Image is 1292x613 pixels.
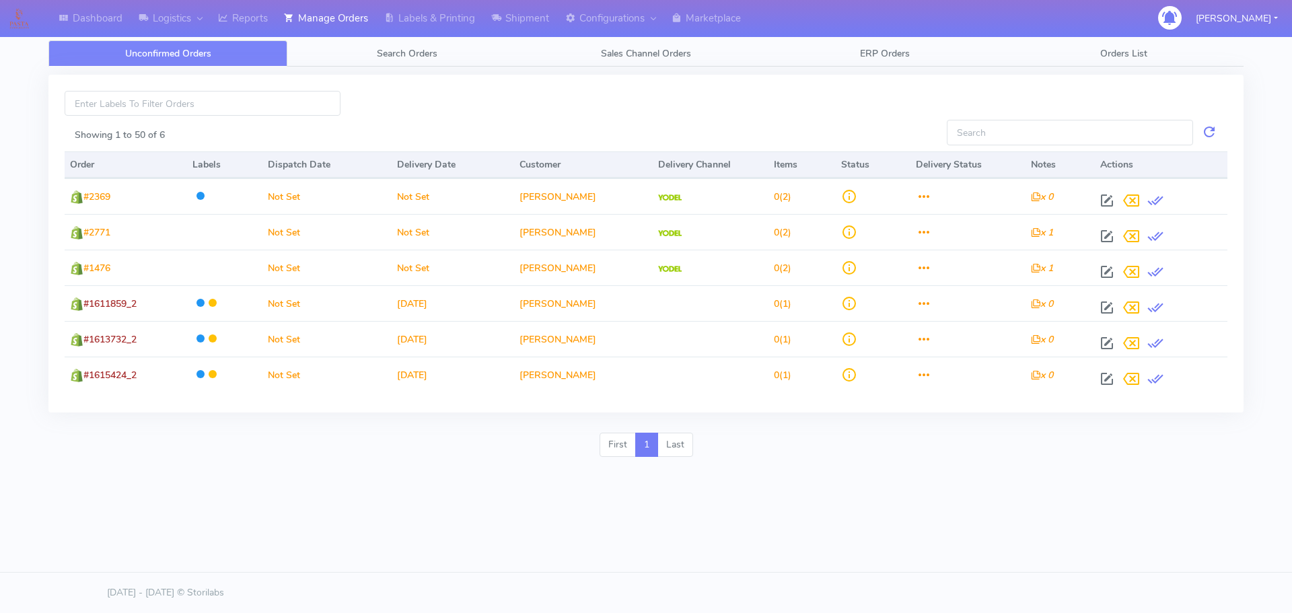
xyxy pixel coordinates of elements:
span: #2369 [83,190,110,203]
span: Sales Channel Orders [601,47,691,60]
img: Yodel [658,266,682,273]
span: ERP Orders [860,47,910,60]
span: 0 [774,190,779,203]
th: Delivery Channel [653,151,768,178]
img: Yodel [658,194,682,201]
td: [PERSON_NAME] [514,178,653,214]
td: Not Set [392,214,514,250]
td: Not Set [392,250,514,285]
span: 0 [774,333,779,346]
ul: Tabs [48,40,1244,67]
th: Status [836,151,910,178]
i: x 0 [1031,297,1053,310]
img: Yodel [658,230,682,237]
i: x 1 [1031,262,1053,275]
td: Not Set [262,285,392,321]
td: Not Set [392,178,514,214]
span: #1613732_2 [83,333,137,346]
td: Not Set [262,214,392,250]
td: [PERSON_NAME] [514,357,653,392]
span: (2) [774,262,791,275]
td: [PERSON_NAME] [514,321,653,357]
td: Not Set [262,357,392,392]
span: 0 [774,262,779,275]
td: Not Set [262,178,392,214]
th: Items [768,151,836,178]
a: 1 [635,433,658,457]
td: Not Set [262,321,392,357]
td: [PERSON_NAME] [514,285,653,321]
td: [PERSON_NAME] [514,214,653,250]
span: 0 [774,226,779,239]
input: Search [947,120,1193,145]
i: x 1 [1031,226,1053,239]
th: Dispatch Date [262,151,392,178]
th: Delivery Date [392,151,514,178]
span: #1615424_2 [83,369,137,382]
span: (1) [774,333,791,346]
th: Notes [1026,151,1095,178]
span: (1) [774,369,791,382]
th: Delivery Status [910,151,1026,178]
input: Enter Labels To Filter Orders [65,91,340,116]
th: Actions [1095,151,1227,178]
button: [PERSON_NAME] [1186,5,1288,32]
span: Search Orders [377,47,437,60]
td: [PERSON_NAME] [514,250,653,285]
td: [DATE] [392,321,514,357]
span: Unconfirmed Orders [125,47,211,60]
span: #1611859_2 [83,297,137,310]
td: [DATE] [392,357,514,392]
th: Customer [514,151,653,178]
td: [DATE] [392,285,514,321]
i: x 0 [1031,333,1053,346]
span: 0 [774,369,779,382]
i: x 0 [1031,190,1053,203]
td: Not Set [262,250,392,285]
span: #1476 [83,262,110,275]
span: #2771 [83,226,110,239]
span: (2) [774,226,791,239]
span: Orders List [1100,47,1147,60]
th: Labels [187,151,262,178]
span: (2) [774,190,791,203]
span: 0 [774,297,779,310]
span: (1) [774,297,791,310]
th: Order [65,151,187,178]
i: x 0 [1031,369,1053,382]
label: Showing 1 to 50 of 6 [75,128,165,142]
